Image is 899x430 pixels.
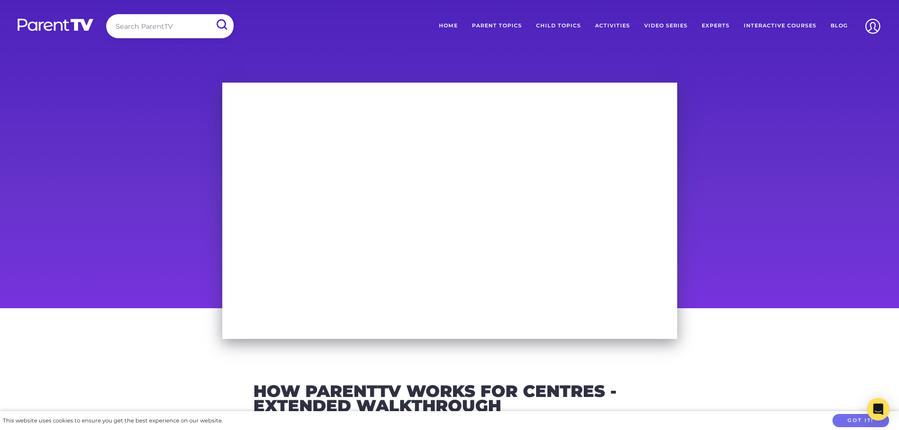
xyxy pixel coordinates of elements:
[588,14,637,38] a: Activities
[432,14,465,38] a: Home
[253,384,646,413] h2: How ParentTV Works for Centres - Extended Walkthrough
[465,14,529,38] a: Parent Topics
[106,14,234,38] input: Search ParentTV
[737,14,823,38] a: Interactive Courses
[3,416,223,426] div: This website uses cookies to ensure you get the best experience on our website.
[832,414,889,428] button: Got it!
[209,14,234,35] input: Submit
[823,14,855,38] a: Blog
[529,14,588,38] a: Child Topics
[695,14,737,38] a: Experts
[17,18,94,32] img: parenttv-logo-white.4c85aaf.svg
[861,14,885,38] img: Account
[637,14,695,38] a: Video Series
[867,398,890,421] div: Open Intercom Messenger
